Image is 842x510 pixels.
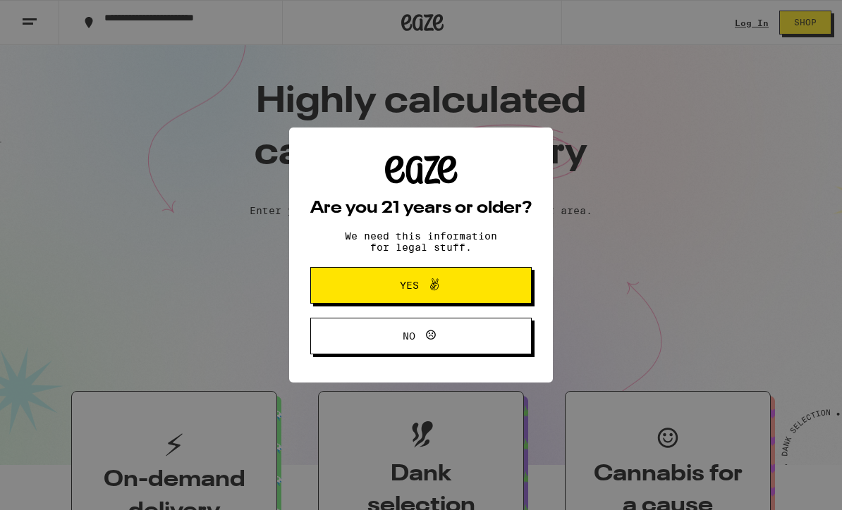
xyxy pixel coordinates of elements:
[8,10,102,21] span: Hi. Need any help?
[310,200,532,217] h2: Are you 21 years or older?
[400,280,419,290] span: Yes
[310,267,532,304] button: Yes
[310,318,532,354] button: No
[333,230,509,253] p: We need this information for legal stuff.
[403,331,415,341] span: No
